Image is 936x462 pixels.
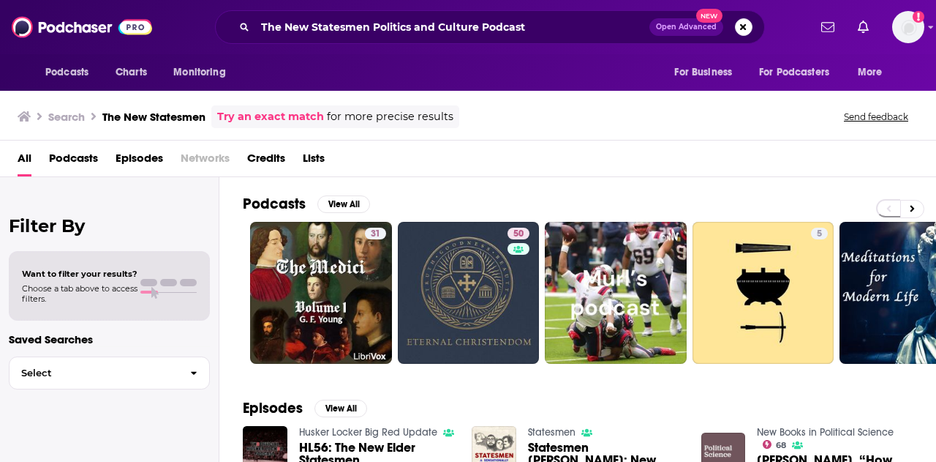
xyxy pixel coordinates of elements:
[763,440,786,449] a: 68
[102,110,205,124] h3: The New Statesmen
[664,59,750,86] button: open menu
[18,146,31,176] a: All
[314,400,367,417] button: View All
[49,146,98,176] a: Podcasts
[327,108,453,125] span: for more precise results
[22,283,137,304] span: Choose a tab above to access filters.
[243,399,367,417] a: EpisodesView All
[9,215,210,236] h2: Filter By
[892,11,924,43] img: User Profile
[181,146,230,176] span: Networks
[811,228,828,239] a: 5
[365,228,386,239] a: 31
[243,195,306,213] h2: Podcasts
[217,108,324,125] a: Try an exact match
[299,426,437,439] a: Husker Locker Big Red Update
[243,399,303,417] h2: Episodes
[656,23,717,31] span: Open Advanced
[9,357,210,390] button: Select
[649,18,723,36] button: Open AdvancedNew
[674,62,732,83] span: For Business
[106,59,156,86] a: Charts
[163,59,244,86] button: open menu
[892,11,924,43] button: Show profile menu
[35,59,107,86] button: open menu
[9,332,210,346] p: Saved Searches
[858,62,883,83] span: More
[852,15,875,40] a: Show notifications dropdown
[848,59,901,86] button: open menu
[255,15,649,39] input: Search podcasts, credits, & more...
[250,222,392,364] a: 31
[776,442,786,449] span: 68
[173,62,225,83] span: Monitoring
[750,59,850,86] button: open menu
[839,111,913,123] button: Send feedback
[48,110,85,124] h3: Search
[513,227,524,242] span: 50
[815,15,840,40] a: Show notifications dropdown
[892,11,924,43] span: Logged in as egilfenbaum
[45,62,88,83] span: Podcasts
[759,62,829,83] span: For Podcasters
[692,222,834,364] a: 5
[757,426,894,439] a: New Books in Political Science
[215,10,765,44] div: Search podcasts, credits, & more...
[247,146,285,176] a: Credits
[10,368,178,378] span: Select
[817,227,822,242] span: 5
[371,227,380,242] span: 31
[528,426,575,439] a: Statesmen
[317,195,370,213] button: View All
[398,222,540,364] a: 50
[22,269,137,279] span: Want to filter your results?
[507,228,529,239] a: 50
[303,146,325,176] a: Lists
[12,13,152,41] img: Podchaser - Follow, Share and Rate Podcasts
[696,9,722,23] span: New
[116,62,147,83] span: Charts
[913,11,924,23] svg: Add a profile image
[116,146,163,176] a: Episodes
[243,195,370,213] a: PodcastsView All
